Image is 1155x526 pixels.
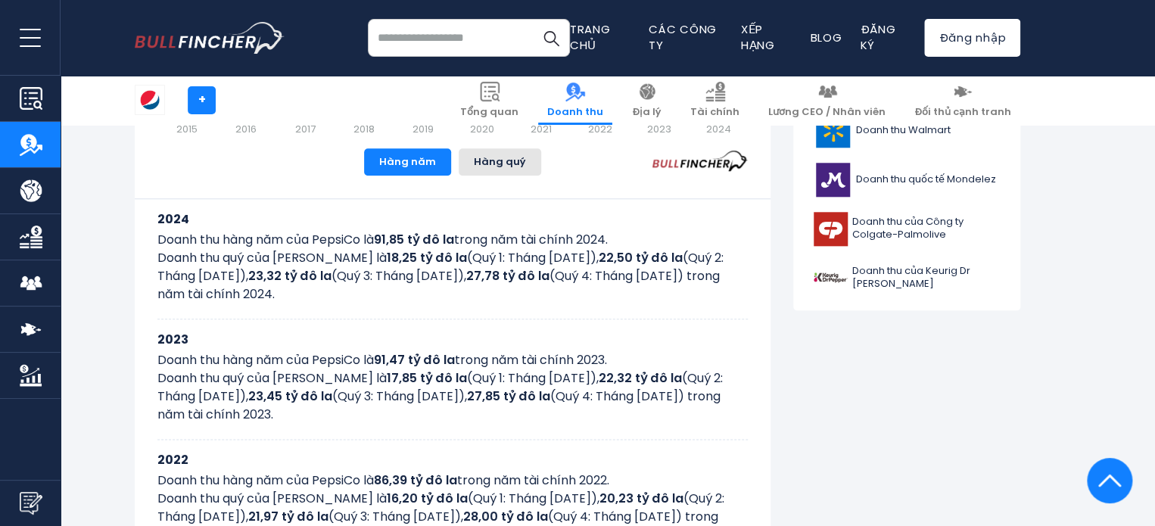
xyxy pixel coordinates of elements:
font: Doanh thu quốc tế Mondelez [856,172,996,186]
font: (Quý 1: Tháng [DATE]), [467,249,599,266]
text: 2017 [295,122,316,136]
font: (Quý 2: Tháng [DATE]), [157,490,724,525]
font: (Quý 1: Tháng [DATE]), [468,490,599,507]
a: Địa lý [623,76,671,125]
font: Doanh thu hàng năm của PepsiCo là [157,472,374,489]
font: Doanh thu quý của [PERSON_NAME] là [157,249,387,266]
font: 20,23 tỷ đô la [599,490,683,507]
a: Doanh thu của Công ty Colgate-Palmolive [805,208,1009,250]
font: Đối thủ cạnh tranh [914,104,1011,119]
a: Trang chủ [570,21,611,53]
button: Tìm kiếm [532,19,570,57]
font: (Quý 4: Tháng [DATE]) trong năm tài chính 2024. [157,267,720,303]
a: Tổng quan [451,76,528,125]
font: trong năm tài chính 2023. [455,351,607,369]
font: 21,97 tỷ đô la [248,508,328,525]
font: 16,20 tỷ đô la [387,490,468,507]
a: Doanh thu [538,76,612,125]
font: 27,85 tỷ đô la [467,387,550,405]
font: (Quý 3: Tháng [DATE]), [332,267,466,285]
font: 17,85 tỷ đô la [387,369,467,387]
a: Tài chính [681,76,749,125]
a: Doanh thu của Keurig Dr [PERSON_NAME] [805,257,1009,299]
text: 2020 [470,122,494,136]
button: Hàng năm [364,148,451,176]
font: Hàng năm [379,154,436,169]
img: Biểu tượng WMT [814,114,851,148]
font: (Quý 2: Tháng [DATE]), [157,369,723,405]
font: 2022 [157,451,188,468]
font: Địa lý [632,104,662,119]
a: Các công ty [649,21,717,53]
a: Đăng ký [860,21,895,53]
font: Doanh thu hàng năm của PepsiCo là [157,231,374,248]
font: Doanh thu hàng năm của PepsiCo là [157,351,374,369]
img: Logo KDP [814,261,848,295]
img: Logo CL [814,212,848,246]
a: Lương CEO / Nhân viên [759,76,895,125]
text: 2021 [531,122,552,136]
text: 2023 [647,122,671,136]
font: 22,50 tỷ đô la [599,249,683,266]
text: 2015 [176,122,198,136]
a: Doanh thu quốc tế Mondelez [805,159,1009,201]
img: logo của bullfincher [135,22,285,54]
img: Biểu tượng MDLZ [814,163,851,197]
text: 2022 [588,122,612,136]
font: Doanh thu của Công ty Colgate-Palmolive [852,214,964,241]
font: Doanh thu quý của [PERSON_NAME] là [157,490,387,507]
font: (Quý 3: Tháng [DATE]), [332,387,467,405]
font: 91,47 tỷ đô la [374,351,455,369]
a: Đăng nhập [924,19,1020,57]
a: Đi đến trang chủ [135,22,285,54]
font: (Quý 3: Tháng [DATE]), [328,508,463,525]
font: Đăng nhập [939,30,1006,45]
a: Xếp hạng [741,21,775,53]
font: 27,78 tỷ đô la [466,267,549,285]
font: 2023 [157,331,188,348]
font: trong năm tài chính 2022. [457,472,609,489]
font: Doanh thu [547,104,603,119]
font: trong năm tài chính 2024. [454,231,608,248]
font: Doanh thu quý của [PERSON_NAME] là [157,369,387,387]
font: Tài chính [690,104,739,119]
a: + [188,86,216,114]
font: (Quý 1: Tháng [DATE]), [467,369,599,387]
text: 2016 [235,122,257,136]
font: + [198,91,206,108]
font: Lương CEO / Nhân viên [768,104,886,119]
text: 2018 [353,122,375,136]
font: 2024 [157,210,189,228]
font: (Quý 2: Tháng [DATE]), [157,249,724,285]
a: Blog [810,30,842,45]
text: 2024 [706,122,731,136]
img: Biểu tượng PEP [135,86,164,114]
font: 23,45 tỷ đô la [248,387,332,405]
font: 28,00 tỷ đô la [463,508,548,525]
font: Doanh thu của Keurig Dr [PERSON_NAME] [852,263,970,291]
font: 91,85 tỷ đô la [374,231,454,248]
font: Tổng quan [460,104,518,119]
font: 22,32 tỷ đô la [599,369,682,387]
a: Đối thủ cạnh tranh [905,76,1020,125]
font: Hàng quý [474,154,526,169]
font: 18,25 tỷ đô la [387,249,467,266]
button: Hàng quý [459,148,541,176]
font: (Quý 4: Tháng [DATE]) trong năm tài chính 2023. [157,387,721,423]
font: 23,32 tỷ đô la [248,267,332,285]
text: 2019 [412,122,434,136]
font: 86,39 tỷ đô la [374,472,457,489]
font: Doanh thu Walmart [856,123,951,137]
a: Doanh thu Walmart [805,110,1009,151]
